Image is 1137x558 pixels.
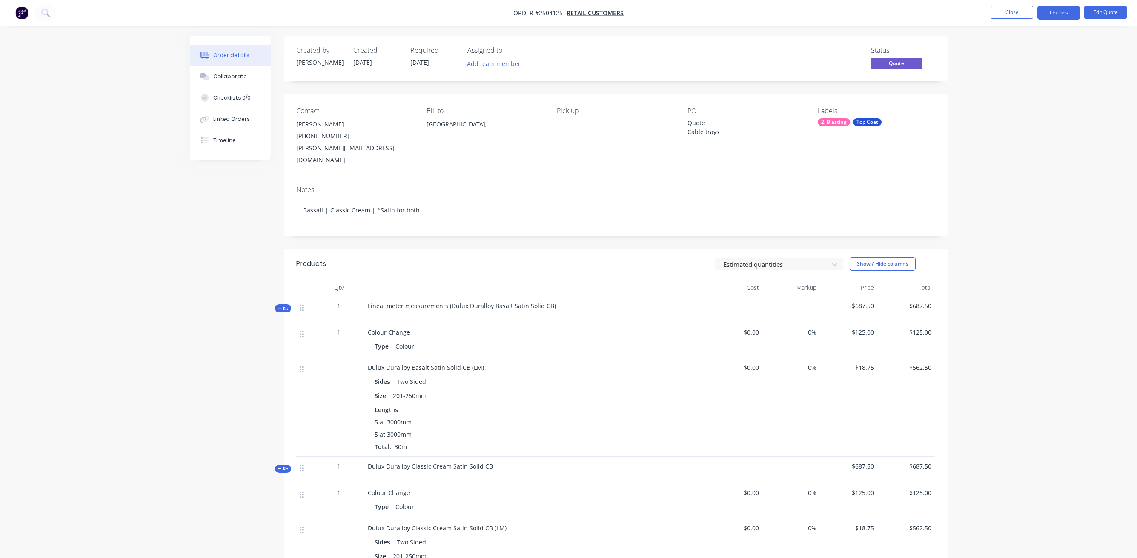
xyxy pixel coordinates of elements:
span: [DATE] [353,58,372,66]
div: Created [353,46,400,54]
div: Order details [213,52,249,59]
div: Two Sided [393,375,430,388]
button: Options [1037,6,1080,20]
button: Kit [275,304,291,312]
div: 2. Blasting [818,118,850,126]
span: Quote [871,58,922,69]
span: 0% [766,328,816,337]
div: Type [375,501,392,513]
div: Price [820,279,877,296]
button: Kit [275,465,291,473]
div: Products [296,259,326,269]
span: Total: [375,443,391,451]
div: Assigned to [467,46,553,54]
span: Dulux Duralloy Classic Cream Satin Solid CB [368,462,493,470]
button: Show / Hide columns [850,257,916,271]
div: Total [877,279,935,296]
span: $687.50 [881,301,931,310]
span: Order #2504125 - [513,9,567,17]
a: Retail Customers [567,9,624,17]
span: 5 at 3000mm [375,418,412,426]
button: Collaborate [190,66,271,87]
span: Kit [278,466,289,472]
button: Timeline [190,130,271,151]
span: $0.00 [708,328,759,337]
span: Dulux Duralloy Basalt Satin Solid CB (LM) [368,363,484,372]
span: $125.00 [823,328,874,337]
div: Timeline [213,137,236,144]
div: [PERSON_NAME][EMAIL_ADDRESS][DOMAIN_NAME] [296,142,413,166]
div: Pick up [557,107,673,115]
img: Factory [15,6,28,19]
span: 0% [766,363,816,372]
div: Status [871,46,935,54]
span: 1 [337,488,341,497]
div: [GEOGRAPHIC_DATA], [427,118,543,130]
span: Lengths [375,405,398,414]
span: $687.50 [823,301,874,310]
button: Edit Quote [1084,6,1127,19]
span: Colour Change [368,489,410,497]
div: [PERSON_NAME] [296,58,343,67]
span: 0% [766,488,816,497]
span: 0% [766,524,816,532]
span: 1 [337,328,341,337]
div: Cost [705,279,762,296]
span: [DATE] [410,58,429,66]
span: $125.00 [823,488,874,497]
span: Lineal meter measurements (Dulux Duralloy Basalt Satin Solid CB) [368,302,556,310]
div: Quote Cable trays [687,118,794,136]
div: Labels [818,107,934,115]
button: Linked Orders [190,109,271,130]
button: Add team member [462,58,525,69]
span: $18.75 [823,524,874,532]
button: Close [991,6,1033,19]
div: Markup [762,279,820,296]
div: Colour [392,340,418,352]
span: 30m [391,443,410,451]
div: Sides [375,375,393,388]
span: 5 at 3000mm [375,430,412,439]
div: [PERSON_NAME] [296,118,413,130]
div: Size [375,389,390,402]
div: Contact [296,107,413,115]
span: 1 [337,462,341,471]
span: $687.50 [823,462,874,471]
span: Dulux Duralloy Classic Cream Satin Solid CB (LM) [368,524,507,532]
div: Type [375,340,392,352]
span: Colour Change [368,328,410,336]
div: Bassalt | Classic Cream | *Satin for both [296,197,935,223]
div: Checklists 0/0 [213,94,251,102]
div: Two Sided [393,536,430,548]
div: Colour [392,501,418,513]
span: $0.00 [708,488,759,497]
button: Checklists 0/0 [190,87,271,109]
div: Notes [296,186,935,194]
div: PO [687,107,804,115]
div: [PERSON_NAME][PHONE_NUMBER][PERSON_NAME][EMAIL_ADDRESS][DOMAIN_NAME] [296,118,413,166]
div: Qty [313,279,364,296]
span: 1 [337,301,341,310]
span: $125.00 [881,488,931,497]
span: $18.75 [823,363,874,372]
div: Sides [375,536,393,548]
span: $125.00 [881,328,931,337]
div: Required [410,46,457,54]
button: Add team member [467,58,525,69]
span: $562.50 [881,524,931,532]
div: [GEOGRAPHIC_DATA], [427,118,543,146]
span: $562.50 [881,363,931,372]
div: 201-250mm [390,389,430,402]
span: $0.00 [708,363,759,372]
span: Kit [278,305,289,312]
span: $687.50 [881,462,931,471]
div: Linked Orders [213,115,250,123]
div: Top Coat [853,118,882,126]
div: [PHONE_NUMBER] [296,130,413,142]
div: Collaborate [213,73,247,80]
span: $0.00 [708,524,759,532]
button: Order details [190,45,271,66]
div: Created by [296,46,343,54]
div: Bill to [427,107,543,115]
